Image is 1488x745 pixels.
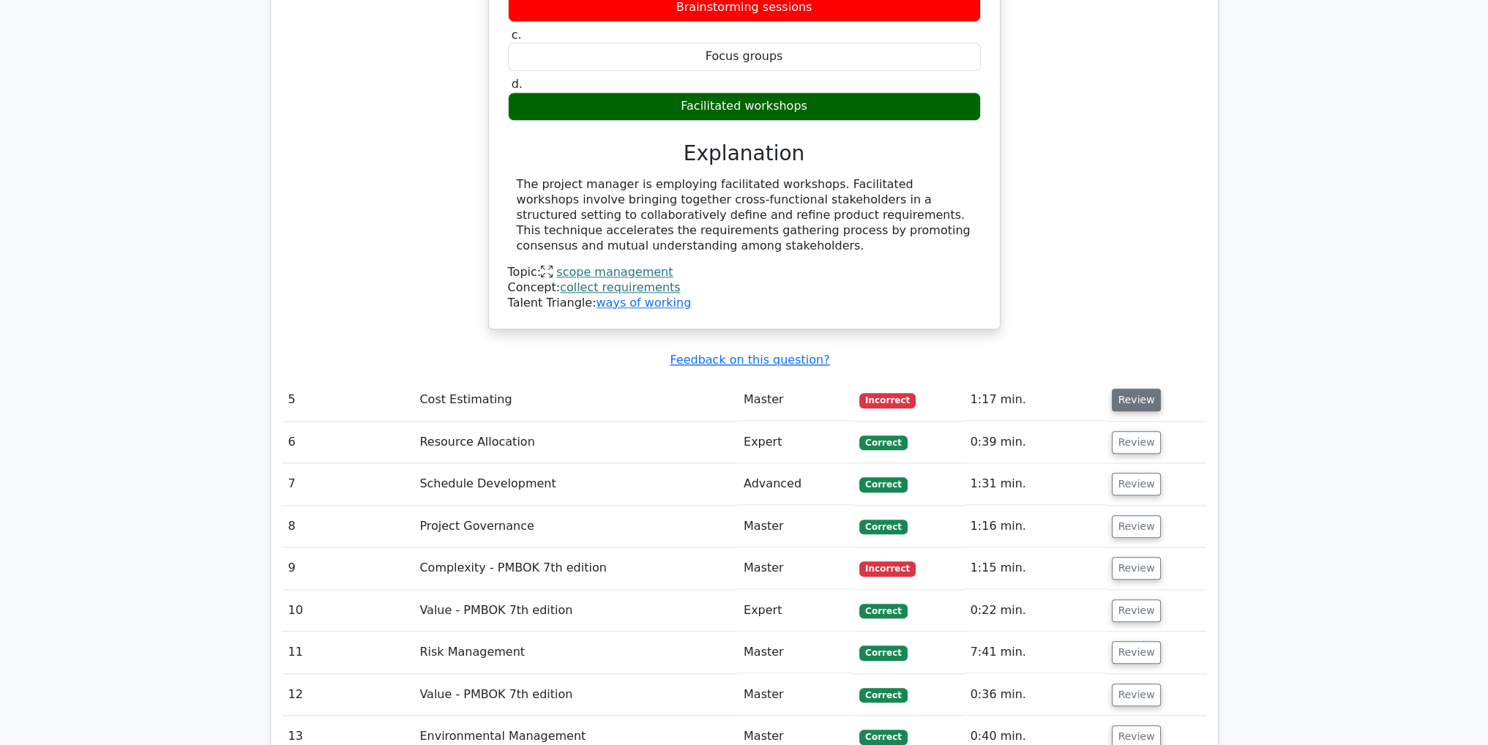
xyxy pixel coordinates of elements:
[738,590,853,632] td: Expert
[738,632,853,673] td: Master
[965,422,1106,463] td: 0:39 min.
[414,379,738,421] td: Cost Estimating
[508,42,981,71] div: Focus groups
[738,547,853,589] td: Master
[859,730,907,744] span: Correct
[965,547,1106,589] td: 1:15 min.
[859,520,907,534] span: Correct
[859,435,907,450] span: Correct
[414,590,738,632] td: Value - PMBOK 7th edition
[1112,473,1162,495] button: Review
[414,422,738,463] td: Resource Allocation
[965,674,1106,716] td: 0:36 min.
[1112,431,1162,454] button: Review
[508,265,981,310] div: Talent Triangle:
[738,422,853,463] td: Expert
[1112,557,1162,580] button: Review
[965,379,1106,421] td: 1:17 min.
[414,632,738,673] td: Risk Management
[738,506,853,547] td: Master
[508,280,981,296] div: Concept:
[414,674,738,716] td: Value - PMBOK 7th edition
[560,280,681,294] a: collect requirements
[738,463,853,505] td: Advanced
[1112,389,1162,411] button: Review
[512,28,522,42] span: c.
[670,353,829,367] a: Feedback on this question?
[517,141,972,166] h3: Explanation
[1112,641,1162,664] button: Review
[283,506,414,547] td: 8
[965,506,1106,547] td: 1:16 min.
[556,265,673,279] a: scope management
[508,265,981,280] div: Topic:
[859,645,907,660] span: Correct
[965,463,1106,505] td: 1:31 min.
[512,77,523,91] span: d.
[738,674,853,716] td: Master
[283,422,414,463] td: 6
[283,674,414,716] td: 12
[1112,515,1162,538] button: Review
[283,632,414,673] td: 11
[414,506,738,547] td: Project Governance
[1112,599,1162,622] button: Review
[859,393,916,408] span: Incorrect
[859,477,907,492] span: Correct
[859,561,916,576] span: Incorrect
[283,590,414,632] td: 10
[508,92,981,121] div: Facilitated workshops
[283,379,414,421] td: 5
[965,590,1106,632] td: 0:22 min.
[1112,684,1162,706] button: Review
[859,604,907,618] span: Correct
[738,379,853,421] td: Master
[414,547,738,589] td: Complexity - PMBOK 7th edition
[965,632,1106,673] td: 7:41 min.
[283,547,414,589] td: 9
[517,177,972,253] div: The project manager is employing facilitated workshops. Facilitated workshops involve bringing to...
[859,688,907,703] span: Correct
[283,463,414,505] td: 7
[596,296,691,310] a: ways of working
[414,463,738,505] td: Schedule Development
